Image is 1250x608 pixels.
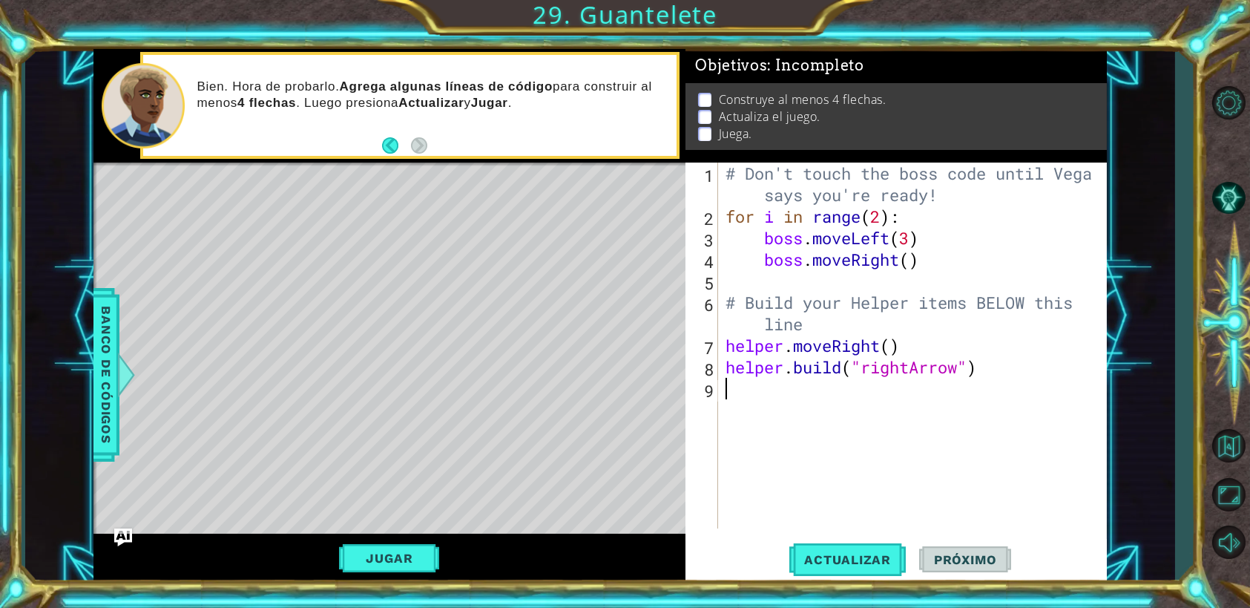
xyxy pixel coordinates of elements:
div: 2 [688,208,718,229]
div: 1 [688,165,718,208]
button: Opciones de nivel [1207,82,1250,125]
button: Próximo [919,539,1011,581]
div: 5 [688,272,718,294]
button: Maximizar navegador [1207,473,1250,516]
strong: Actualizar [398,96,464,110]
button: Actualizar [789,539,906,581]
div: 7 [688,337,718,359]
strong: 4 flechas [237,96,296,110]
button: Next [411,137,427,154]
button: Pista IA [1207,177,1250,220]
p: Bien. Hora de probarlo. para construir al menos . Luego presiona y . [197,79,667,111]
p: Construye al menos 4 flechas. [719,91,886,108]
button: Sonido apagado [1207,520,1250,563]
strong: Agrega algunas líneas de código [340,79,553,94]
button: Jugar [339,544,439,572]
div: 3 [688,229,718,251]
div: 6 [688,294,718,337]
span: Banco de códigos [94,298,118,451]
span: Actualizar [789,552,906,567]
div: 8 [688,359,718,380]
button: Volver al mapa [1207,424,1250,467]
a: Volver al mapa [1207,422,1250,471]
button: Ask AI [114,529,132,546]
p: Juega. [719,125,752,142]
span: : Incompleto [767,56,864,74]
p: Actualiza el juego. [719,108,820,125]
strong: Jugar [471,96,508,110]
span: Objetivos [695,56,864,75]
div: 4 [688,251,718,272]
button: Back [382,137,411,154]
span: Próximo [919,552,1011,567]
div: 9 [688,380,718,402]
